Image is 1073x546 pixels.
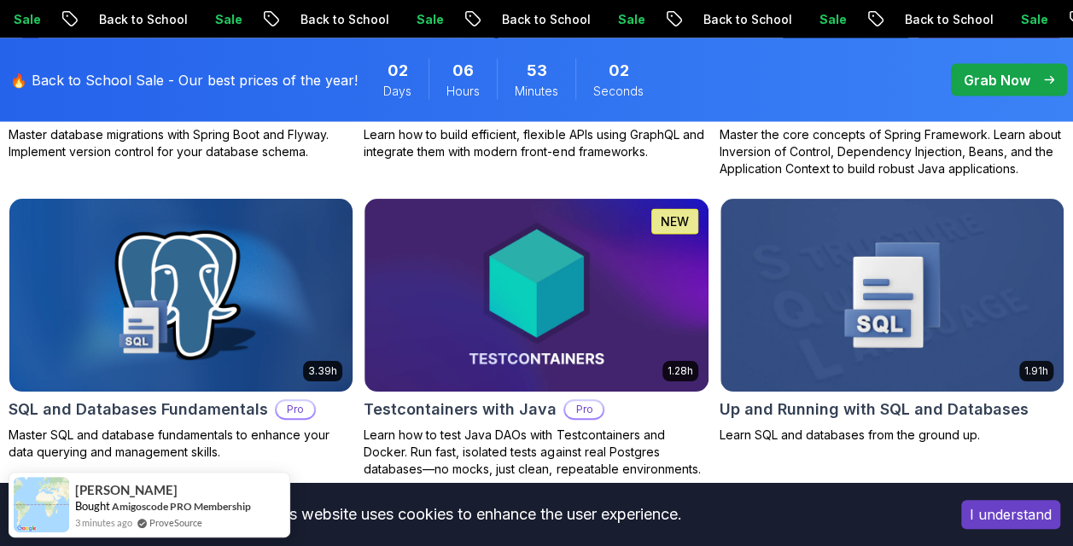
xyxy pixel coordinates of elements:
p: Sale [403,11,458,28]
img: Testcontainers with Java card [364,199,708,391]
h2: Testcontainers with Java [364,398,557,421]
img: Up and Running with SQL and Databases card [720,199,1064,391]
p: Learn how to test Java DAOs with Testcontainers and Docker. Run fast, isolated tests against real... [364,427,709,478]
p: Back to School [287,11,403,28]
span: 2 Days [388,59,408,83]
a: Up and Running with SQL and Databases card1.91hUp and Running with SQL and DatabasesLearn SQL and... [720,198,1064,443]
a: SQL and Databases Fundamentals card3.39hSQL and Databases FundamentalsProMaster SQL and database ... [9,198,353,460]
p: Master the core concepts of Spring Framework. Learn about Inversion of Control, Dependency Inject... [720,126,1064,177]
p: Learn SQL and databases from the ground up. [720,427,1064,444]
span: Bought [75,499,110,513]
p: Back to School [690,11,806,28]
button: Accept cookies [961,500,1060,529]
a: Amigoscode PRO Membership [112,500,251,513]
p: Sale [604,11,659,28]
p: 🔥 Back to School Sale - Our best prices of the year! [10,70,358,90]
p: Pro [277,401,314,418]
p: Back to School [891,11,1007,28]
a: Testcontainers with Java card1.28hNEWTestcontainers with JavaProLearn how to test Java DAOs with ... [364,198,709,477]
span: Minutes [515,83,558,100]
p: Grab Now [964,70,1030,90]
span: Days [383,83,411,100]
p: Master SQL and database fundamentals to enhance your data querying and management skills. [9,427,353,461]
span: Hours [446,83,480,100]
p: Sale [201,11,256,28]
p: Master database migrations with Spring Boot and Flyway. Implement version control for your databa... [9,126,353,160]
p: 1.28h [668,364,693,378]
p: 3.39h [308,364,337,378]
p: Sale [1007,11,1062,28]
h2: SQL and Databases Fundamentals [9,398,268,421]
span: 53 Minutes [527,59,547,83]
p: NEW [661,213,689,230]
span: Seconds [593,83,644,100]
span: 6 Hours [452,59,474,83]
img: SQL and Databases Fundamentals card [1,195,361,397]
p: Pro [565,401,603,418]
a: ProveSource [149,515,202,530]
img: provesource social proof notification image [14,477,69,532]
p: Sale [806,11,860,28]
span: 2 Seconds [609,59,629,83]
div: This website uses cookies to enhance the user experience. [13,496,936,533]
p: Back to School [85,11,201,28]
p: Back to School [488,11,604,28]
p: Learn how to build efficient, flexible APIs using GraphQL and integrate them with modern front-en... [364,126,709,160]
span: 3 minutes ago [75,515,132,530]
h2: Up and Running with SQL and Databases [720,398,1029,421]
span: [PERSON_NAME] [75,483,178,497]
p: 1.91h [1024,364,1048,378]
